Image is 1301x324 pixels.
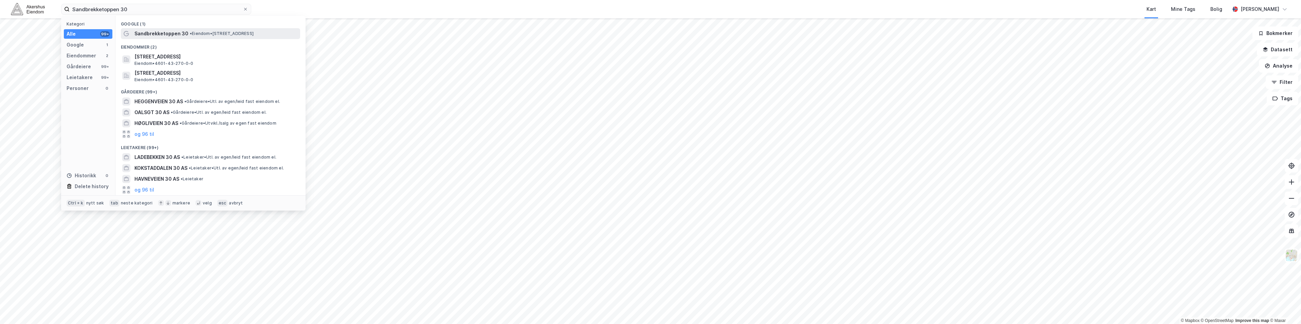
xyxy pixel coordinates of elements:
[134,97,183,106] span: HEGGENVEIEN 30 AS
[1259,59,1298,73] button: Analyse
[1210,5,1222,13] div: Bolig
[134,153,180,161] span: LADEBEKKEN 30 AS
[1241,5,1279,13] div: [PERSON_NAME]
[172,200,190,206] div: markere
[134,175,179,183] span: HAVNEVEIEN 30 AS
[190,31,192,36] span: •
[70,4,243,14] input: Søk på adresse, matrikkel, gårdeiere, leietakere eller personer
[115,140,306,152] div: Leietakere (99+)
[1267,291,1301,324] div: Kontrollprogram for chat
[134,69,297,77] span: [STREET_ADDRESS]
[134,119,178,127] span: HØGLIVEIEN 30 AS
[181,176,183,181] span: •
[11,3,45,15] img: akershus-eiendom-logo.9091f326c980b4bce74ccdd9f866810c.svg
[1147,5,1156,13] div: Kart
[180,121,276,126] span: Gårdeiere • Utvikl./salg av egen fast eiendom
[109,200,120,206] div: tab
[229,200,243,206] div: avbryt
[189,165,191,170] span: •
[67,200,85,206] div: Ctrl + k
[171,110,267,115] span: Gårdeiere • Utl. av egen/leid fast eiendom el.
[115,84,306,96] div: Gårdeiere (99+)
[67,21,112,26] div: Kategori
[104,53,110,58] div: 2
[86,200,104,206] div: nytt søk
[1201,318,1234,323] a: OpenStreetMap
[121,200,153,206] div: neste kategori
[67,41,84,49] div: Google
[100,31,110,37] div: 99+
[1285,249,1298,262] img: Z
[181,155,276,160] span: Leietaker • Utl. av egen/leid fast eiendom el.
[1257,43,1298,56] button: Datasett
[180,121,182,126] span: •
[67,172,96,180] div: Historikk
[203,200,212,206] div: velg
[134,77,194,83] span: Eiendom • 4601-43-270-0-0
[67,73,93,82] div: Leietakere
[1266,75,1298,89] button: Filter
[104,86,110,91] div: 0
[134,108,169,116] span: OALSGT 30 AS
[181,155,183,160] span: •
[67,52,96,60] div: Eiendommer
[115,16,306,28] div: Google (1)
[134,61,194,66] span: Eiendom • 4601-43-270-0-0
[104,173,110,178] div: 0
[184,99,280,104] span: Gårdeiere • Utl. av egen/leid fast eiendom el.
[134,164,187,172] span: KOKSTADDALEN 30 AS
[1181,318,1199,323] a: Mapbox
[1267,291,1301,324] iframe: Chat Widget
[104,42,110,48] div: 1
[67,62,91,71] div: Gårdeiere
[1252,26,1298,40] button: Bokmerker
[171,110,173,115] span: •
[1235,318,1269,323] a: Improve this map
[134,186,154,194] button: og 96 til
[134,53,297,61] span: [STREET_ADDRESS]
[1171,5,1195,13] div: Mine Tags
[134,30,188,38] span: Sandbrekketoppen 30
[100,75,110,80] div: 99+
[190,31,254,36] span: Eiendom • [STREET_ADDRESS]
[75,182,109,191] div: Delete history
[67,30,76,38] div: Alle
[134,130,154,138] button: og 96 til
[184,99,186,104] span: •
[181,176,203,182] span: Leietaker
[67,84,89,92] div: Personer
[189,165,284,171] span: Leietaker • Utl. av egen/leid fast eiendom el.
[115,39,306,51] div: Eiendommer (2)
[1267,92,1298,105] button: Tags
[100,64,110,69] div: 99+
[217,200,228,206] div: esc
